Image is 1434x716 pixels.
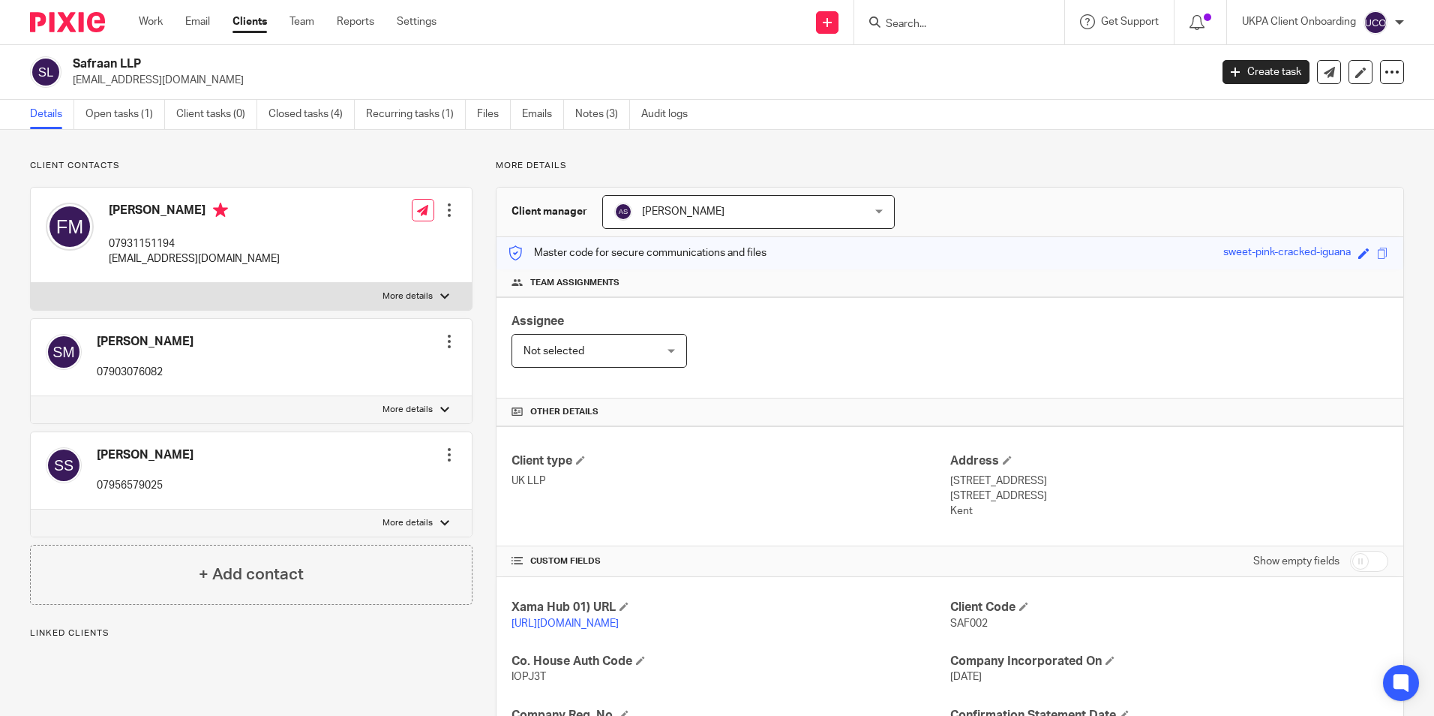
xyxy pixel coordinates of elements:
[950,474,1388,489] p: [STREET_ADDRESS]
[213,203,228,218] i: Primary
[1253,554,1339,569] label: Show empty fields
[1222,60,1309,84] a: Create task
[530,406,598,418] span: Other details
[139,14,163,29] a: Work
[268,100,355,129] a: Closed tasks (4)
[30,160,472,172] p: Client contacts
[511,474,949,489] p: UK LLP
[950,618,988,629] span: SAF002
[397,14,436,29] a: Settings
[614,203,632,221] img: svg%3E
[289,14,314,29] a: Team
[511,618,619,629] a: [URL][DOMAIN_NAME]
[575,100,630,129] a: Notes (3)
[530,277,619,289] span: Team assignments
[642,206,724,217] span: [PERSON_NAME]
[511,672,546,682] span: IOPJ3T
[46,447,82,483] img: svg%3E
[496,160,1404,172] p: More details
[950,453,1388,469] h4: Address
[511,453,949,469] h4: Client type
[1242,14,1356,29] p: UKPA Client Onboarding
[382,517,433,529] p: More details
[97,334,193,350] h4: [PERSON_NAME]
[176,100,257,129] a: Client tasks (0)
[508,245,766,260] p: Master code for secure communications and files
[109,251,280,266] p: [EMAIL_ADDRESS][DOMAIN_NAME]
[73,73,1200,88] p: [EMAIL_ADDRESS][DOMAIN_NAME]
[185,14,210,29] a: Email
[46,203,94,251] img: svg%3E
[477,100,511,129] a: Files
[511,555,949,567] h4: CUSTOM FIELDS
[46,334,82,370] img: svg%3E
[30,12,105,32] img: Pixie
[1223,245,1351,262] div: sweet-pink-cracked-iguana
[382,290,433,302] p: More details
[950,600,1388,615] h4: Client Code
[1101,17,1159,27] span: Get Support
[97,365,193,380] p: 07903076082
[366,100,466,129] a: Recurring tasks (1)
[97,478,193,493] p: 07956579025
[337,14,374,29] a: Reports
[97,447,193,463] h4: [PERSON_NAME]
[950,489,1388,504] p: [STREET_ADDRESS]
[950,654,1388,669] h4: Company Incorporated On
[641,100,699,129] a: Audit logs
[511,654,949,669] h4: Co. House Auth Code
[511,315,564,327] span: Assignee
[199,563,304,586] h4: + Add contact
[884,18,1019,32] input: Search
[522,100,564,129] a: Emails
[511,204,587,219] h3: Client manager
[950,504,1388,519] p: Kent
[1363,11,1387,35] img: svg%3E
[511,600,949,615] h4: Xama Hub 01) URL
[109,203,280,221] h4: [PERSON_NAME]
[109,236,280,251] p: 07931151194
[30,627,472,639] p: Linked clients
[30,56,61,88] img: svg%3E
[523,346,584,356] span: Not selected
[950,672,982,682] span: [DATE]
[30,100,74,129] a: Details
[73,56,974,72] h2: Safraan LLP
[382,404,433,416] p: More details
[85,100,165,129] a: Open tasks (1)
[232,14,267,29] a: Clients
